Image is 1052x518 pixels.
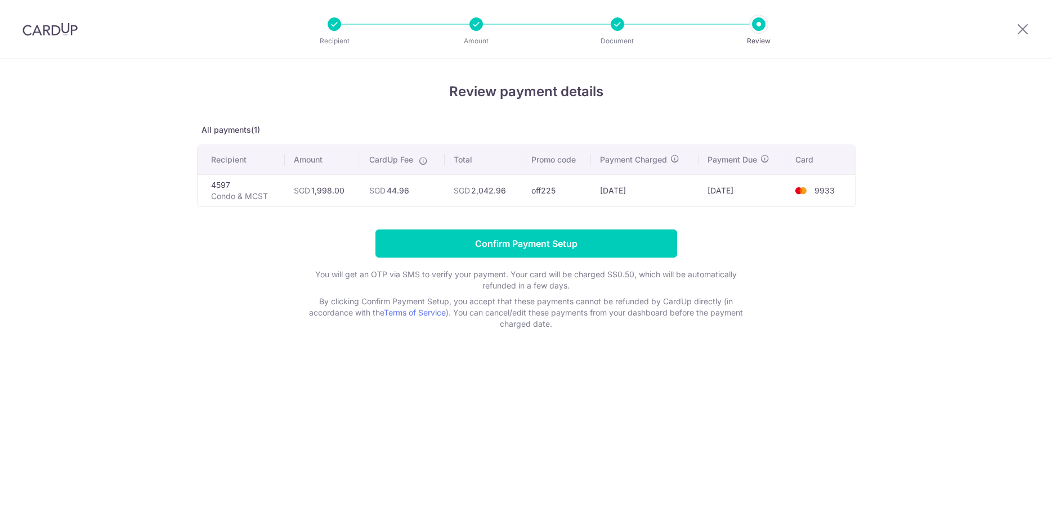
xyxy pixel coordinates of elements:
a: Terms of Service [384,308,446,317]
input: Confirm Payment Setup [375,229,677,258]
td: 4597 [198,174,285,206]
span: CardUp Fee [369,154,413,165]
p: Document [576,35,659,47]
td: 44.96 [360,174,445,206]
h4: Review payment details [197,82,856,102]
span: Payment Due [708,154,757,165]
td: off225 [522,174,591,206]
span: SGD [369,186,386,195]
img: <span class="translation_missing" title="translation missing: en.account_steps.new_confirm_form.b... [790,184,812,197]
p: All payments(1) [197,124,856,136]
span: SGD [294,186,310,195]
td: [DATE] [699,174,786,206]
th: Total [445,145,522,174]
p: Condo & MCST [211,191,276,202]
span: SGD [454,186,470,195]
span: 9933 [814,186,835,195]
p: Amount [435,35,518,47]
p: Review [717,35,800,47]
td: [DATE] [591,174,699,206]
td: 1,998.00 [285,174,360,206]
td: 2,042.96 [445,174,522,206]
th: Recipient [198,145,285,174]
p: Recipient [293,35,376,47]
img: CardUp [23,22,78,36]
p: By clicking Confirm Payment Setup, you accept that these payments cannot be refunded by CardUp di... [301,296,751,330]
th: Amount [285,145,360,174]
p: You will get an OTP via SMS to verify your payment. Your card will be charged S$0.50, which will ... [301,269,751,291]
th: Promo code [522,145,591,174]
th: Card [786,145,854,174]
span: Payment Charged [600,154,667,165]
